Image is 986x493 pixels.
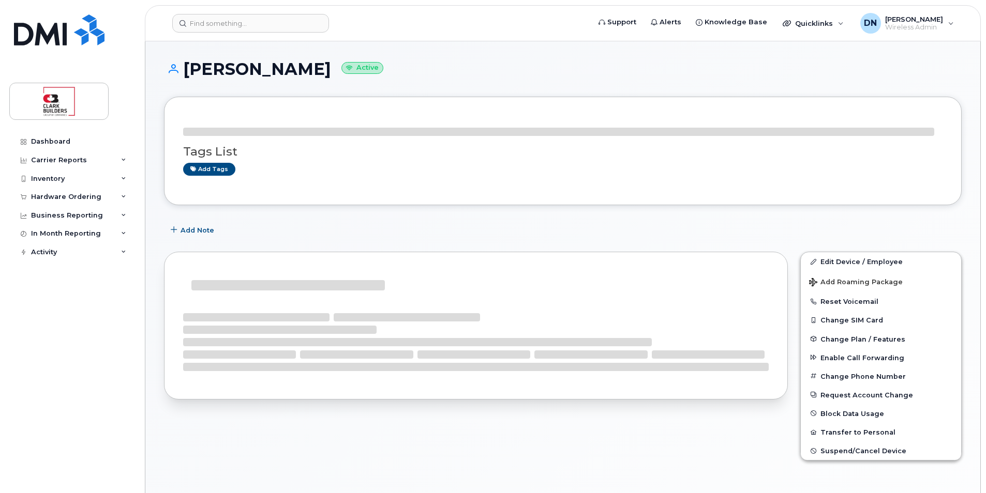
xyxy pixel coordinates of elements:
button: Request Account Change [801,386,961,404]
small: Active [341,62,383,74]
span: Suspend/Cancel Device [820,447,906,455]
a: Add tags [183,163,235,176]
h1: [PERSON_NAME] [164,60,962,78]
span: Add Roaming Package [809,278,903,288]
button: Suspend/Cancel Device [801,441,961,460]
button: Add Note [164,221,223,239]
button: Add Roaming Package [801,271,961,292]
span: Add Note [181,225,214,235]
a: Edit Device / Employee [801,252,961,271]
button: Reset Voicemail [801,292,961,311]
button: Transfer to Personal [801,423,961,441]
button: Enable Call Forwarding [801,348,961,367]
button: Block Data Usage [801,404,961,423]
button: Change SIM Card [801,311,961,329]
span: Change Plan / Features [820,335,905,343]
button: Change Plan / Features [801,330,961,348]
button: Change Phone Number [801,367,961,386]
h3: Tags List [183,145,943,158]
span: Enable Call Forwarding [820,353,904,361]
